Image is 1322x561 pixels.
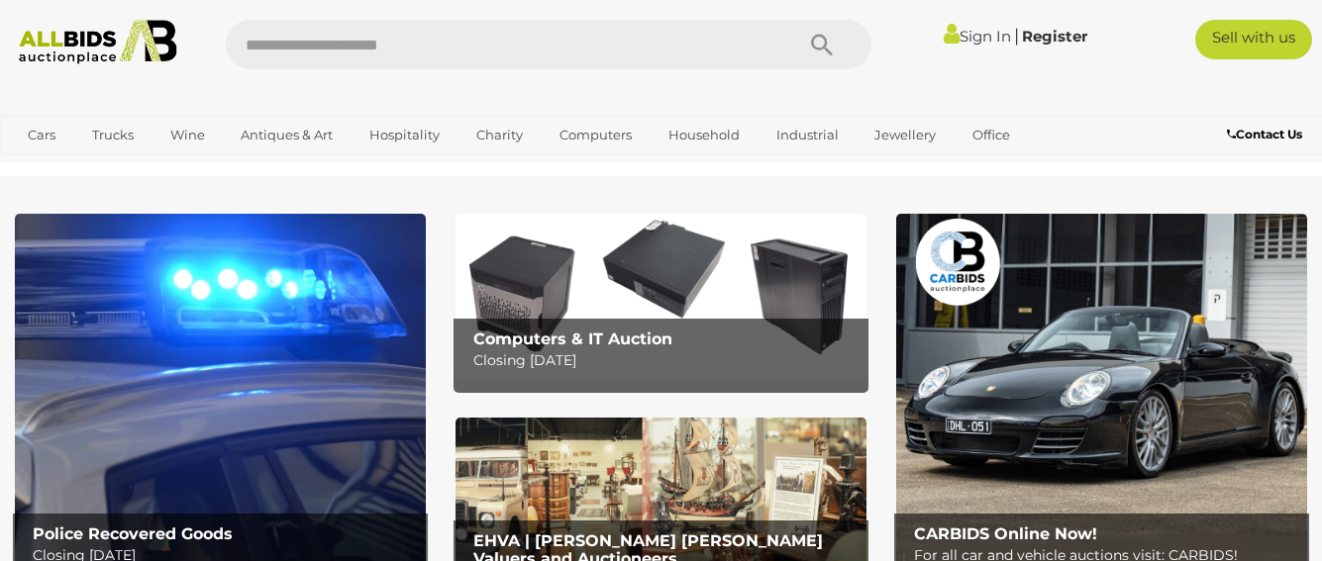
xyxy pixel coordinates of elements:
[1022,27,1087,46] a: Register
[456,214,866,378] img: Computers & IT Auction
[944,27,1011,46] a: Sign In
[1195,20,1313,59] a: Sell with us
[914,524,1097,543] b: CARBIDS Online Now!
[228,119,346,151] a: Antiques & Art
[356,119,453,151] a: Hospitality
[157,119,218,151] a: Wine
[473,348,858,373] p: Closing [DATE]
[960,119,1023,151] a: Office
[79,119,147,151] a: Trucks
[92,151,258,184] a: [GEOGRAPHIC_DATA]
[10,20,186,64] img: Allbids.com.au
[15,151,81,184] a: Sports
[1227,127,1302,141] b: Contact Us
[547,119,645,151] a: Computers
[862,119,949,151] a: Jewellery
[1014,25,1019,47] span: |
[763,119,852,151] a: Industrial
[656,119,753,151] a: Household
[772,20,871,69] button: Search
[456,214,866,378] a: Computers & IT Auction Computers & IT Auction Closing [DATE]
[33,524,233,543] b: Police Recovered Goods
[463,119,536,151] a: Charity
[15,119,68,151] a: Cars
[1227,124,1307,145] a: Contact Us
[473,329,672,348] b: Computers & IT Auction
